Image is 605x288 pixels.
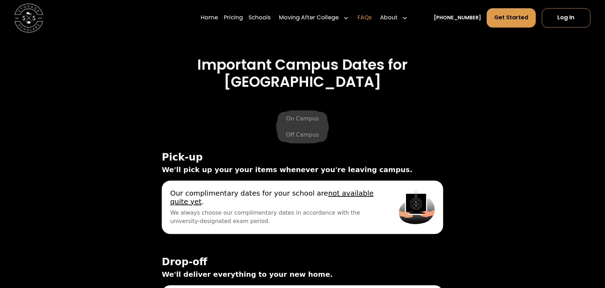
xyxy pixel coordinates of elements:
span: We always choose our complimentary dates in accordance with the university-designated exam period. [170,209,382,225]
span: We'll deliver everything to your new home. [162,269,443,280]
span: Our complimentary dates for your school are . [170,189,382,206]
label: Off Campus [278,128,327,142]
div: About [380,14,398,22]
span: We'll pick up your your items whenever you're leaving campus. [162,164,443,175]
div: About [377,8,411,28]
a: FAQs [358,8,372,28]
label: On Campus [278,112,327,126]
h3: [GEOGRAPHIC_DATA] [44,73,561,90]
img: Pickup Image [399,189,435,225]
img: Storage Scholars main logo [14,4,43,32]
a: Log In [542,8,591,28]
a: Get Started [487,8,536,28]
u: not available quite yet [170,189,374,206]
span: Drop-off [162,256,443,268]
a: Schools [248,8,271,28]
a: Home [201,8,218,28]
a: [PHONE_NUMBER] [434,14,481,22]
div: Moving After College [279,14,339,22]
a: Pricing [224,8,243,28]
span: Pick-up [162,152,443,163]
div: Moving After College [276,8,352,28]
h3: Important Campus Dates for [44,56,561,73]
